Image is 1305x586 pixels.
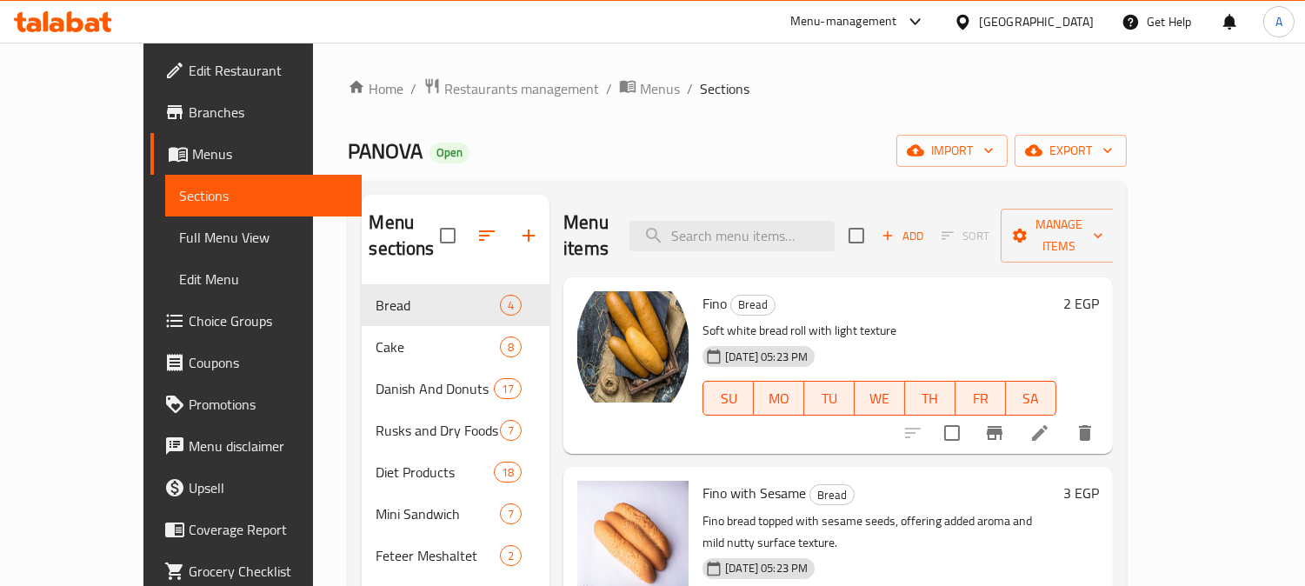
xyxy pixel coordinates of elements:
span: PANOVA [348,131,423,170]
span: Choice Groups [189,310,348,331]
button: TH [905,381,955,416]
span: Rusks and Dry Foods [376,420,500,441]
a: Promotions [150,383,362,425]
span: Promotions [189,394,348,415]
span: SU [710,386,747,411]
span: 17 [495,381,521,397]
a: Home [348,78,403,99]
div: Danish And Donuts17 [362,368,549,410]
a: Full Menu View [165,216,362,258]
a: Coverage Report [150,509,362,550]
button: export [1015,135,1127,167]
span: Coverage Report [189,519,348,540]
span: Manage items [1015,214,1103,257]
a: Menus [150,133,362,175]
span: Upsell [189,477,348,498]
span: Edit Restaurant [189,60,348,81]
span: Menus [192,143,348,164]
span: 4 [501,297,521,314]
span: Diet Products [376,462,494,483]
button: Add [875,223,930,250]
a: Sections [165,175,362,216]
span: Fino [702,290,727,316]
h6: 2 EGP [1063,291,1099,316]
p: Fino bread topped with sesame seeds, offering added aroma and mild nutty surface texture. [702,510,1055,554]
span: Sections [179,185,348,206]
span: TU [811,386,848,411]
li: / [687,78,693,99]
span: Add item [875,223,930,250]
span: [DATE] 05:23 PM [718,560,815,576]
button: Add section [508,215,549,256]
div: Menu-management [790,11,897,32]
span: Select all sections [429,217,466,254]
span: 7 [501,506,521,523]
span: Bread [731,295,775,315]
div: [GEOGRAPHIC_DATA] [979,12,1094,31]
span: Menus [640,78,680,99]
div: Diet Products18 [362,451,549,493]
div: Rusks and Dry Foods7 [362,410,549,451]
h2: Menu items [563,210,609,262]
span: FR [962,386,999,411]
span: Coupons [189,352,348,373]
span: Open [429,145,469,160]
span: Bread [376,295,500,316]
a: Edit Restaurant [150,50,362,91]
a: Coupons [150,342,362,383]
span: Restaurants management [444,78,599,99]
span: SA [1013,386,1049,411]
span: Edit Menu [179,269,348,290]
div: items [500,503,522,524]
span: WE [862,386,898,411]
span: 2 [501,548,521,564]
span: Cake [376,336,500,357]
a: Menus [619,77,680,100]
div: items [500,295,522,316]
button: WE [855,381,905,416]
img: Fino [577,291,689,403]
button: SA [1006,381,1056,416]
h6: 3 EGP [1063,481,1099,505]
button: Branch-specific-item [974,412,1015,454]
span: MO [761,386,797,411]
a: Choice Groups [150,300,362,342]
a: Restaurants management [423,77,599,100]
span: Bread [810,485,854,505]
div: Bread [809,484,855,505]
div: items [500,545,522,566]
span: 8 [501,339,521,356]
span: Sections [700,78,749,99]
span: Add [879,226,926,246]
a: Upsell [150,467,362,509]
span: Danish And Donuts [376,378,494,399]
button: TU [804,381,855,416]
div: Bread4 [362,284,549,326]
li: / [410,78,416,99]
h2: Menu sections [369,210,440,262]
span: TH [912,386,949,411]
span: Fino with Sesame [702,480,806,506]
div: Mini Sandwich7 [362,493,549,535]
p: Soft white bread roll with light texture [702,320,1055,342]
span: Feteer Meshaltet [376,545,500,566]
span: 7 [501,423,521,439]
span: 18 [495,464,521,481]
button: FR [955,381,1006,416]
div: Bread [730,295,776,316]
span: export [1029,140,1113,162]
span: A [1275,12,1282,31]
a: Branches [150,91,362,133]
span: Sort sections [466,215,508,256]
span: Branches [189,102,348,123]
a: Menu disclaimer [150,425,362,467]
button: Manage items [1001,209,1117,263]
span: import [910,140,994,162]
nav: breadcrumb [348,77,1126,100]
span: Mini Sandwich [376,503,500,524]
span: Menu disclaimer [189,436,348,456]
button: delete [1064,412,1106,454]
